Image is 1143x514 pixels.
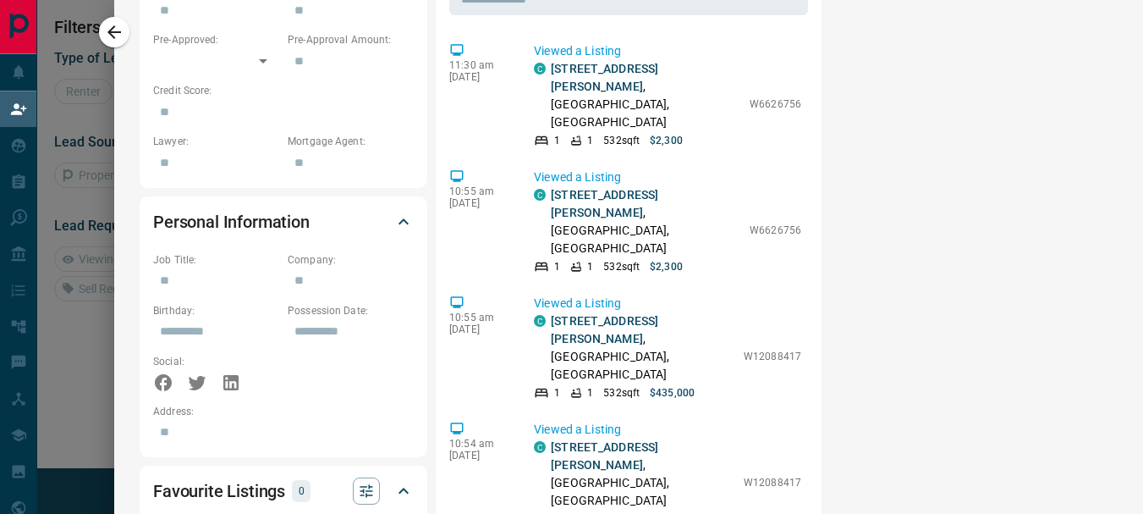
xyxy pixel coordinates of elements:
[153,478,285,505] h2: Favourite Listings
[449,312,508,323] p: 10:55 am
[153,208,310,235] h2: Personal Information
[288,252,414,268] p: Company:
[153,354,279,369] p: Social:
[153,83,414,98] p: Credit Score:
[449,323,508,335] p: [DATE]
[551,62,658,93] a: [STREET_ADDRESS][PERSON_NAME]
[449,197,508,209] p: [DATE]
[551,60,741,131] p: , [GEOGRAPHIC_DATA], [GEOGRAPHIC_DATA]
[551,314,658,345] a: [STREET_ADDRESS][PERSON_NAME]
[153,32,279,47] p: Pre-Approved:
[449,450,508,461] p: [DATE]
[153,404,414,419] p: Address:
[554,133,560,148] p: 1
[534,295,801,312] p: Viewed a Listing
[551,312,735,384] p: , [GEOGRAPHIC_DATA], [GEOGRAPHIC_DATA]
[554,259,560,274] p: 1
[750,97,801,112] p: W6626756
[449,185,508,197] p: 10:55 am
[288,303,414,318] p: Possession Date:
[449,438,508,450] p: 10:54 am
[587,133,593,148] p: 1
[288,134,414,149] p: Mortgage Agent:
[587,385,593,401] p: 1
[534,63,546,75] div: condos.ca
[744,349,801,364] p: W12088417
[153,471,414,511] div: Favourite Listings0
[650,385,695,401] p: $435,000
[534,42,801,60] p: Viewed a Listing
[449,71,508,83] p: [DATE]
[534,315,546,327] div: condos.ca
[534,189,546,201] div: condos.ca
[534,441,546,453] div: condos.ca
[650,259,683,274] p: $2,300
[551,440,658,472] a: [STREET_ADDRESS][PERSON_NAME]
[650,133,683,148] p: $2,300
[153,202,414,242] div: Personal Information
[551,439,735,510] p: , [GEOGRAPHIC_DATA], [GEOGRAPHIC_DATA]
[587,259,593,274] p: 1
[153,303,279,318] p: Birthday:
[534,169,801,186] p: Viewed a Listing
[750,223,801,238] p: W6626756
[153,252,279,268] p: Job Title:
[288,32,414,47] p: Pre-Approval Amount:
[744,475,801,490] p: W12088417
[153,134,279,149] p: Lawyer:
[551,188,658,219] a: [STREET_ADDRESS][PERSON_NAME]
[603,385,640,401] p: 532 sqft
[554,385,560,401] p: 1
[534,421,801,439] p: Viewed a Listing
[297,482,305,500] p: 0
[603,259,640,274] p: 532 sqft
[551,186,741,257] p: , [GEOGRAPHIC_DATA], [GEOGRAPHIC_DATA]
[449,59,508,71] p: 11:30 am
[603,133,640,148] p: 532 sqft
